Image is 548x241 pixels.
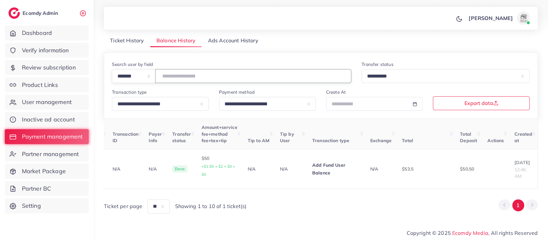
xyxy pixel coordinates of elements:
a: Market Package [5,164,89,179]
a: Product Links [5,78,89,92]
span: Market Package [22,167,66,175]
a: Dashboard [5,26,89,40]
span: Balance History [156,37,195,44]
p: [PERSON_NAME] [469,14,513,22]
img: logo [8,7,20,19]
span: Showing 1 to 10 of 1 ticket(s) [175,203,246,210]
a: Partner management [5,147,89,162]
span: Actions [487,138,504,143]
a: Partner BC [5,181,89,196]
span: Product Links [22,81,58,89]
span: Transaction type [312,138,350,143]
p: $50 [201,154,237,178]
span: Ticket per page [104,203,142,210]
small: +$1.50 + $2 + $0 + $0 [201,164,235,177]
span: N/A [113,166,120,172]
p: [DATE] [514,159,532,166]
span: Payment management [22,132,83,141]
a: User management [5,95,89,110]
span: , All rights Reserved [488,229,538,237]
img: avatar [517,12,530,25]
span: N/A [370,166,378,172]
a: Verify information [5,43,89,58]
span: Payer Info [149,131,162,143]
span: Total [402,138,413,143]
span: Export data [464,100,498,106]
a: Ecomdy Media [452,230,488,236]
a: Review subscription [5,60,89,75]
span: User management [22,98,72,106]
span: Partner BC [22,184,51,193]
span: Ads Account History [208,37,258,44]
p: N/A [248,165,270,173]
span: Setting [22,202,41,210]
label: Transfer status [362,61,393,68]
span: Ticket History [110,37,144,44]
span: Done [172,165,187,173]
label: Search user by field [112,61,153,68]
span: Inactive ad account [22,115,75,124]
span: Exchange [370,138,392,143]
button: Go to page 1 [512,199,524,211]
a: logoEcomdy Admin [8,7,60,19]
p: N/A [149,165,162,173]
label: Create At [326,89,346,95]
span: Review subscription [22,63,76,72]
p: Add Fund User Balance [312,161,360,177]
span: 12:46 AM [514,167,526,179]
label: Transaction type [112,89,147,95]
span: Transfer status [172,131,191,143]
span: Tip to AM [248,138,269,143]
span: Verify information [22,46,69,55]
label: Payment method [219,89,254,95]
span: Copyright © 2025 [407,229,538,237]
p: N/A [280,165,302,173]
a: [PERSON_NAME]avatar [465,12,533,25]
a: Inactive ad account [5,112,89,127]
h2: Ecomdy Admin [23,10,60,16]
a: Payment management [5,129,89,144]
span: Partner management [22,150,79,158]
ul: Pagination [498,199,538,211]
span: Amount+service fee+method fee+tax+tip [201,124,237,143]
span: Transaction ID [113,131,139,143]
p: $50.50 [460,165,477,173]
a: Setting [5,198,89,213]
span: Total Deposit [460,131,477,143]
button: Export data [433,96,530,110]
span: Dashboard [22,29,52,37]
span: Tip by User [280,131,294,143]
span: Created at [514,131,532,143]
p: $53.5 [402,165,450,173]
